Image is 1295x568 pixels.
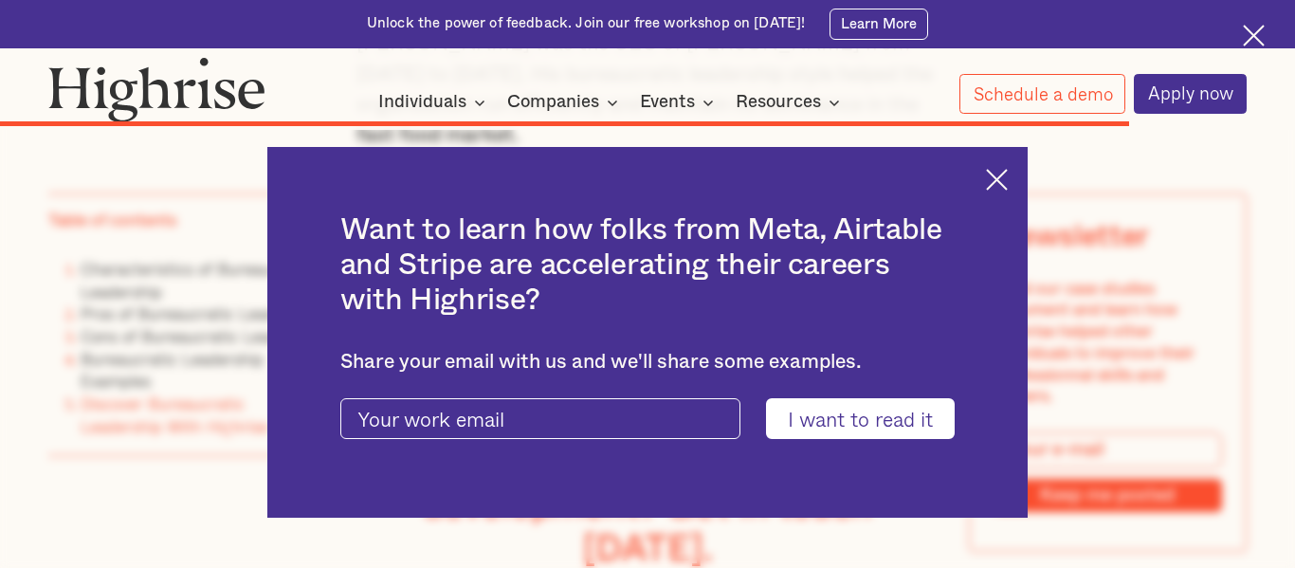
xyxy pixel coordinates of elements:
a: Apply now [1134,74,1247,114]
div: Individuals [378,91,491,114]
div: Resources [736,91,846,114]
a: Schedule a demo [959,74,1126,114]
div: Individuals [378,91,466,114]
input: I want to read it [766,398,956,439]
div: Resources [736,91,821,114]
div: Events [640,91,695,114]
div: Events [640,91,720,114]
a: Learn More [830,9,928,40]
form: current-ascender-blog-article-modal-form [340,398,956,439]
div: Share your email with us and we'll share some examples. [340,350,956,374]
img: Highrise logo [48,57,264,122]
div: Unlock the power of feedback. Join our free workshop on [DATE]! [367,14,805,33]
input: Your work email [340,398,741,439]
div: Companies [507,91,599,114]
h2: Want to learn how folks from Meta, Airtable and Stripe are accelerating their careers with Highrise? [340,212,956,318]
img: Cross icon [986,169,1008,191]
div: Companies [507,91,624,114]
img: Cross icon [1243,25,1265,46]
